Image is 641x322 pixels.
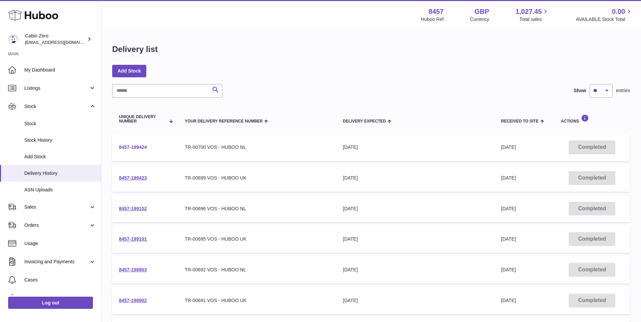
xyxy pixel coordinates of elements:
div: [DATE] [343,236,488,242]
a: Log out [8,297,93,309]
div: TR-00696 VOS - HUBOO NL [185,206,329,212]
a: 8457-198903 [119,267,147,272]
div: TR-00691 VOS - HUBOO UK [185,297,329,304]
span: Usage [24,240,96,247]
a: 8457-199423 [119,175,147,181]
a: Add Stock [112,65,146,77]
div: TR-00699 VOS - HUBOO UK [185,175,329,181]
span: Received to Site [501,119,539,124]
a: 0.00 AVAILABLE Stock Total [576,7,633,23]
span: 1,027.45 [516,7,542,16]
span: [DATE] [501,175,516,181]
img: internalAdmin-8457@internal.huboo.com [8,34,18,44]
span: Orders [24,222,89,229]
a: 8457-199424 [119,144,147,150]
span: AVAILABLE Stock Total [576,16,633,23]
div: TR-00700 VOS - HUBOO NL [185,144,329,151]
span: Your Delivery Reference Number [185,119,263,124]
div: [DATE] [343,206,488,212]
span: Sales [24,204,89,210]
div: TR-00692 VOS - HUBOO NL [185,267,329,273]
span: Stock [24,103,89,110]
div: Currency [470,16,489,23]
span: 0.00 [612,7,625,16]
span: Invoicing and Payments [24,259,89,265]
span: Unique Delivery Number [119,115,165,124]
strong: 8457 [428,7,444,16]
span: Total sales [519,16,549,23]
h1: Delivery list [112,44,158,55]
div: [DATE] [343,175,488,181]
div: [DATE] [343,144,488,151]
a: 8457-199101 [119,236,147,242]
span: ASN Uploads [24,187,96,193]
span: Add Stock [24,154,96,160]
a: 8457-199102 [119,206,147,211]
span: Delivery History [24,170,96,177]
span: Stock [24,120,96,127]
div: [DATE] [343,267,488,273]
div: Huboo Ref [421,16,444,23]
span: Delivery Expected [343,119,386,124]
span: My Dashboard [24,67,96,73]
div: TR-00695 VOS - HUBOO UK [185,236,329,242]
span: Cases [24,277,96,283]
label: Show [574,87,586,94]
span: Stock History [24,137,96,143]
div: Actions [561,114,623,124]
span: [DATE] [501,298,516,303]
span: [DATE] [501,144,516,150]
span: [EMAIL_ADDRESS][DOMAIN_NAME] [25,39,99,45]
a: 1,027.45 Total sales [516,7,550,23]
div: [DATE] [343,297,488,304]
strong: GBP [474,7,489,16]
span: [DATE] [501,267,516,272]
div: Cabin Zero [25,33,86,46]
span: Listings [24,85,89,91]
span: entries [616,87,630,94]
span: [DATE] [501,206,516,211]
a: 8457-198902 [119,298,147,303]
span: [DATE] [501,236,516,242]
